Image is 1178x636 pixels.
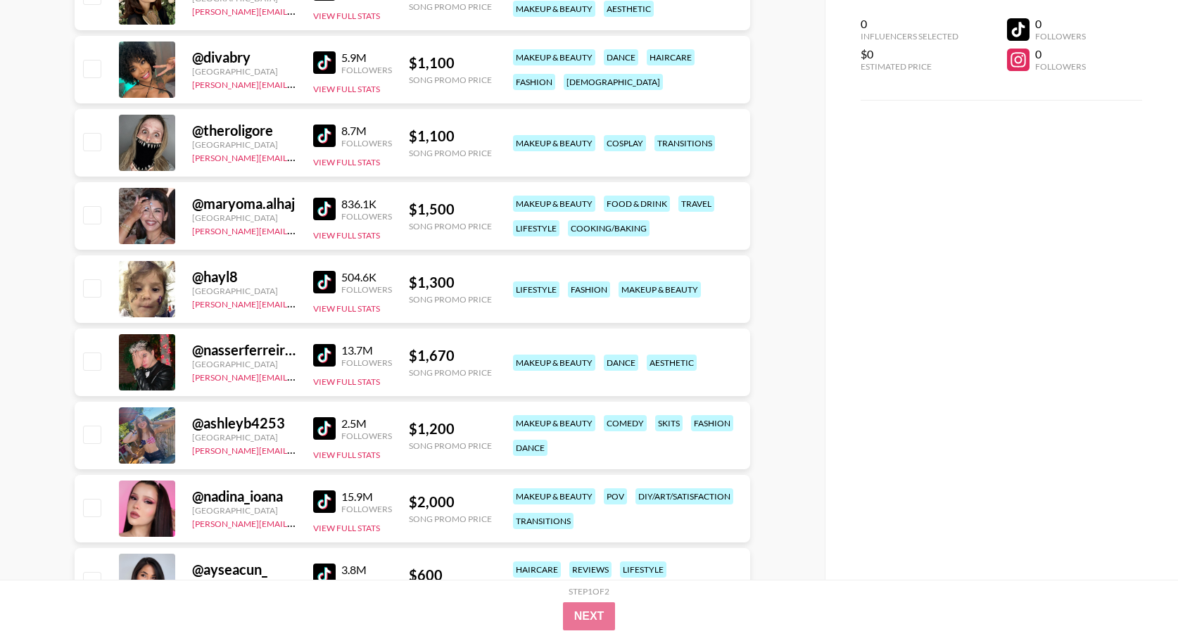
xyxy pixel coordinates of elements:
div: Followers [1035,61,1086,72]
div: food & drink [604,196,670,212]
div: $ 600 [409,566,492,584]
div: haircare [513,561,561,578]
div: [GEOGRAPHIC_DATA] [192,212,296,223]
div: lifestyle [620,561,666,578]
a: [PERSON_NAME][EMAIL_ADDRESS][DOMAIN_NAME] [192,150,400,163]
div: $ 1,670 [409,347,492,364]
img: TikTok [313,344,336,367]
a: [PERSON_NAME][EMAIL_ADDRESS][DOMAIN_NAME] [192,4,400,17]
button: View Full Stats [313,303,380,314]
img: TikTok [313,198,336,220]
div: [GEOGRAPHIC_DATA] [192,505,296,516]
div: $ 1,100 [409,127,492,145]
div: [GEOGRAPHIC_DATA] [192,286,296,296]
div: [GEOGRAPHIC_DATA] [192,432,296,443]
div: cosplay [604,135,646,151]
div: Followers [341,431,392,441]
img: TikTok [313,564,336,586]
a: [PERSON_NAME][EMAIL_ADDRESS][DOMAIN_NAME] [192,296,400,310]
div: $ 1,500 [409,201,492,218]
div: makeup & beauty [619,281,701,298]
div: diy/art/satisfaction [635,488,733,504]
img: TikTok [313,51,336,74]
div: $ 1,200 [409,420,492,438]
div: @ ashleyb4253 [192,414,296,432]
button: View Full Stats [313,11,380,21]
div: makeup & beauty [513,355,595,371]
div: $ 1,300 [409,274,492,291]
button: Next [563,602,616,630]
div: [DEMOGRAPHIC_DATA] [564,74,663,90]
div: travel [678,196,714,212]
a: [PERSON_NAME][EMAIL_ADDRESS][DOMAIN_NAME] [192,516,400,529]
a: [PERSON_NAME][EMAIL_ADDRESS][DOMAIN_NAME] [192,443,400,456]
div: 2.5M [341,416,392,431]
div: dance [604,355,638,371]
div: 3.8M [341,563,392,577]
div: fashion [691,415,733,431]
div: Song Promo Price [409,514,492,524]
div: @ nasserferreiroo [192,341,296,359]
div: Song Promo Price [409,294,492,305]
img: TikTok [313,125,336,147]
div: comedy [604,415,647,431]
div: $0 [861,47,958,61]
div: Followers [1035,31,1086,42]
div: Followers [341,65,392,75]
img: TikTok [313,417,336,440]
div: pov [604,488,627,504]
div: Song Promo Price [409,221,492,231]
div: 504.6K [341,270,392,284]
div: $ 2,000 [409,493,492,511]
div: @ theroligore [192,122,296,139]
div: fashion [568,281,610,298]
div: transitions [513,513,574,529]
div: 5.9M [341,51,392,65]
div: Followers [341,504,392,514]
div: @ maryoma.alhaj [192,195,296,212]
div: Song Promo Price [409,440,492,451]
div: [GEOGRAPHIC_DATA] [192,578,296,589]
div: dance [604,49,638,65]
div: makeup & beauty [513,415,595,431]
div: Step 1 of 2 [569,586,609,597]
div: [GEOGRAPHIC_DATA] [192,359,296,369]
button: View Full Stats [313,376,380,387]
a: [PERSON_NAME][EMAIL_ADDRESS][DOMAIN_NAME] [192,369,400,383]
div: 836.1K [341,197,392,211]
div: aesthetic [647,355,697,371]
div: dance [513,440,547,456]
div: aesthetic [604,1,654,17]
div: Followers [341,357,392,368]
div: Followers [341,577,392,587]
div: 0 [861,17,958,31]
div: @ nadina_ioana [192,488,296,505]
div: 8.7M [341,124,392,138]
div: Influencers Selected [861,31,958,42]
div: cooking/baking [568,220,650,236]
img: TikTok [313,490,336,513]
div: [GEOGRAPHIC_DATA] [192,66,296,77]
div: haircare [647,49,695,65]
button: View Full Stats [313,84,380,94]
div: 0 [1035,17,1086,31]
div: Song Promo Price [409,367,492,378]
button: View Full Stats [313,450,380,460]
div: skits [655,415,683,431]
div: 13.7M [341,343,392,357]
div: 15.9M [341,490,392,504]
a: [PERSON_NAME][EMAIL_ADDRESS][DOMAIN_NAME] [192,77,400,90]
div: Song Promo Price [409,1,492,12]
div: 0 [1035,47,1086,61]
div: reviews [569,561,612,578]
div: Song Promo Price [409,75,492,85]
div: Followers [341,138,392,148]
div: lifestyle [513,220,559,236]
button: View Full Stats [313,157,380,167]
div: makeup & beauty [513,196,595,212]
div: transitions [654,135,715,151]
button: View Full Stats [313,230,380,241]
div: makeup & beauty [513,49,595,65]
div: makeup & beauty [513,488,595,504]
div: Followers [341,284,392,295]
